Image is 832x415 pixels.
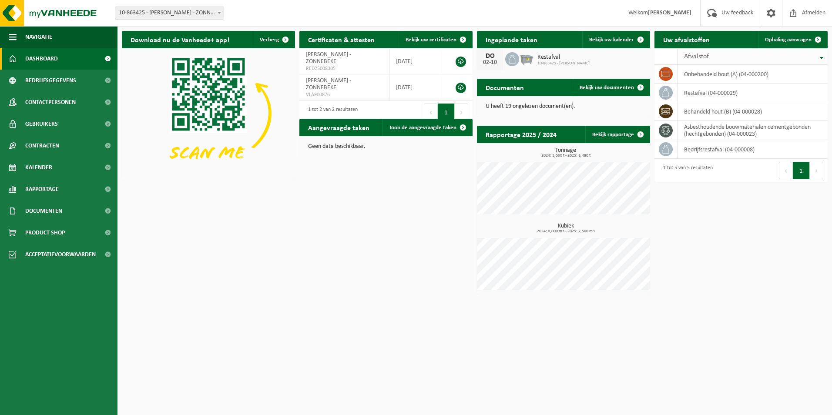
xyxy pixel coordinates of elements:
span: Bekijk uw documenten [580,85,634,90]
h2: Uw afvalstoffen [654,31,718,48]
a: Bekijk uw kalender [582,31,649,48]
span: Contracten [25,135,59,157]
span: VLA900876 [306,91,382,98]
h3: Kubiek [481,223,650,234]
h2: Download nu de Vanheede+ app! [122,31,238,48]
div: 1 tot 5 van 5 resultaten [659,161,713,180]
h2: Aangevraagde taken [299,119,378,136]
h2: Documenten [477,79,533,96]
button: Next [810,162,823,179]
button: Previous [779,162,793,179]
span: 10-863425 - [PERSON_NAME] [537,61,590,66]
span: Rapportage [25,178,59,200]
img: Download de VHEPlus App [122,48,295,178]
strong: [PERSON_NAME] [648,10,691,16]
p: U heeft 19 ongelezen document(en). [486,104,641,110]
span: Dashboard [25,48,58,70]
button: Verberg [253,31,294,48]
h2: Ingeplande taken [477,31,546,48]
span: Acceptatievoorwaarden [25,244,96,265]
td: restafval (04-000029) [678,84,828,102]
a: Toon de aangevraagde taken [382,119,472,136]
td: behandeld hout (B) (04-000028) [678,102,828,121]
span: Gebruikers [25,113,58,135]
a: Bekijk rapportage [585,126,649,143]
span: Verberg [260,37,279,43]
div: 1 tot 2 van 2 resultaten [304,103,358,122]
td: [DATE] [389,74,441,100]
h3: Tonnage [481,147,650,158]
span: Documenten [25,200,62,222]
button: Previous [424,104,438,121]
span: [PERSON_NAME] - ZONNEBEKE [306,77,351,91]
span: Bedrijfsgegevens [25,70,76,91]
span: RED25008305 [306,65,382,72]
td: onbehandeld hout (A) (04-000200) [678,65,828,84]
a: Bekijk uw documenten [573,79,649,96]
span: Restafval [537,54,590,61]
span: Kalender [25,157,52,178]
span: 2024: 1,560 t - 2025: 1,480 t [481,154,650,158]
span: Contactpersonen [25,91,76,113]
td: asbesthoudende bouwmaterialen cementgebonden (hechtgebonden) (04-000023) [678,121,828,140]
span: Ophaling aanvragen [765,37,812,43]
h2: Rapportage 2025 / 2024 [477,126,565,143]
a: Bekijk uw certificaten [399,31,472,48]
img: WB-2500-GAL-GY-01 [519,51,534,66]
span: Bekijk uw certificaten [406,37,456,43]
span: Product Shop [25,222,65,244]
span: [PERSON_NAME] - ZONNEBEKE [306,51,351,65]
div: DO [481,53,499,60]
td: [DATE] [389,48,441,74]
a: Ophaling aanvragen [758,31,827,48]
span: 2024: 0,000 m3 - 2025: 7,500 m3 [481,229,650,234]
td: bedrijfsrestafval (04-000008) [678,140,828,159]
span: Toon de aangevraagde taken [389,125,456,131]
p: Geen data beschikbaar. [308,144,464,150]
span: 10-863425 - CLAEYS JO - ZONNEBEKE [115,7,224,20]
span: Navigatie [25,26,52,48]
button: 1 [793,162,810,179]
button: Next [455,104,468,121]
div: 02-10 [481,60,499,66]
span: Afvalstof [684,53,709,60]
button: 1 [438,104,455,121]
span: Bekijk uw kalender [589,37,634,43]
span: 10-863425 - CLAEYS JO - ZONNEBEKE [115,7,224,19]
h2: Certificaten & attesten [299,31,383,48]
